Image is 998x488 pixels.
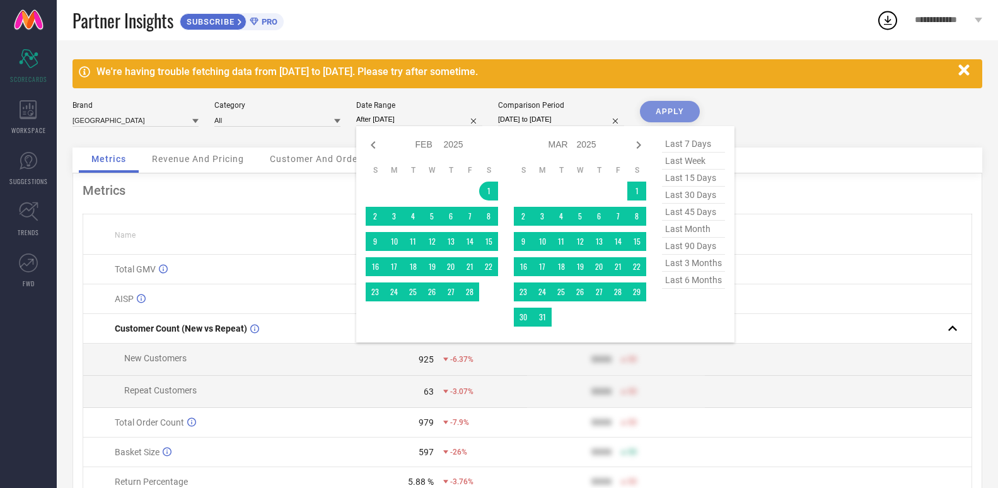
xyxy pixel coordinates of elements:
td: Wed Feb 19 2025 [422,257,441,276]
span: PRO [258,17,277,26]
td: Tue Mar 18 2025 [552,257,571,276]
span: -7.9% [450,418,469,427]
td: Sat Feb 22 2025 [479,257,498,276]
td: Mon Mar 17 2025 [533,257,552,276]
span: WORKSPACE [11,125,46,135]
div: 9999 [591,386,612,397]
td: Wed Mar 12 2025 [571,232,589,251]
span: last week [662,153,725,170]
td: Fri Mar 14 2025 [608,232,627,251]
span: last 7 days [662,136,725,153]
span: SUGGESTIONS [9,177,48,186]
th: Sunday [366,165,385,175]
td: Fri Mar 21 2025 [608,257,627,276]
span: 50 [628,477,637,486]
td: Tue Mar 11 2025 [552,232,571,251]
a: SUBSCRIBEPRO [180,10,284,30]
td: Wed Mar 05 2025 [571,207,589,226]
div: 9999 [591,354,612,364]
td: Fri Feb 14 2025 [460,232,479,251]
span: last 3 months [662,255,725,272]
span: Revenue And Pricing [152,154,244,164]
div: 9999 [591,447,612,457]
td: Sun Mar 09 2025 [514,232,533,251]
td: Wed Mar 26 2025 [571,282,589,301]
div: Date Range [356,101,482,110]
th: Wednesday [571,165,589,175]
span: Repeat Customers [124,385,197,395]
td: Mon Mar 10 2025 [533,232,552,251]
input: Select date range [356,113,482,126]
span: FWD [23,279,35,288]
span: last 45 days [662,204,725,221]
span: 50 [628,418,637,427]
td: Mon Feb 17 2025 [385,257,403,276]
div: 597 [419,447,434,457]
div: 979 [419,417,434,427]
th: Monday [533,165,552,175]
td: Sat Feb 01 2025 [479,182,498,200]
td: Wed Mar 19 2025 [571,257,589,276]
span: Return Percentage [115,477,188,487]
span: -6.37% [450,355,473,364]
td: Sun Mar 23 2025 [514,282,533,301]
td: Sun Feb 09 2025 [366,232,385,251]
span: Basket Size [115,447,160,457]
td: Thu Feb 13 2025 [441,232,460,251]
span: Metrics [91,154,126,164]
td: Tue Feb 04 2025 [403,207,422,226]
th: Monday [385,165,403,175]
td: Tue Mar 25 2025 [552,282,571,301]
td: Wed Feb 12 2025 [422,232,441,251]
th: Friday [608,165,627,175]
td: Fri Feb 28 2025 [460,282,479,301]
div: 63 [424,386,434,397]
span: last month [662,221,725,238]
span: Partner Insights [73,8,173,33]
td: Sat Mar 22 2025 [627,257,646,276]
th: Saturday [627,165,646,175]
td: Thu Mar 13 2025 [589,232,608,251]
span: TRENDS [18,228,39,237]
span: last 90 days [662,238,725,255]
td: Sat Feb 08 2025 [479,207,498,226]
div: Next month [631,137,646,153]
div: Metrics [83,183,972,198]
td: Thu Feb 20 2025 [441,257,460,276]
div: Category [214,101,340,110]
th: Thursday [441,165,460,175]
th: Thursday [589,165,608,175]
td: Sun Mar 30 2025 [514,308,533,327]
td: Fri Mar 07 2025 [608,207,627,226]
td: Thu Mar 20 2025 [589,257,608,276]
th: Friday [460,165,479,175]
div: 9999 [591,477,612,487]
th: Wednesday [422,165,441,175]
td: Wed Feb 05 2025 [422,207,441,226]
td: Sun Feb 16 2025 [366,257,385,276]
td: Fri Feb 21 2025 [460,257,479,276]
span: last 30 days [662,187,725,204]
td: Sun Feb 02 2025 [366,207,385,226]
td: Mon Feb 03 2025 [385,207,403,226]
td: Tue Mar 04 2025 [552,207,571,226]
div: 5.88 % [408,477,434,487]
span: Total Order Count [115,417,184,427]
span: Name [115,231,136,240]
td: Sat Mar 15 2025 [627,232,646,251]
input: Select comparison period [498,113,624,126]
span: Customer Count (New vs Repeat) [115,323,247,334]
div: Comparison Period [498,101,624,110]
td: Tue Feb 11 2025 [403,232,422,251]
th: Sunday [514,165,533,175]
td: Thu Feb 06 2025 [441,207,460,226]
div: 925 [419,354,434,364]
span: AISP [115,294,134,304]
th: Tuesday [552,165,571,175]
td: Sat Mar 01 2025 [627,182,646,200]
div: 9999 [591,417,612,427]
span: -3.07% [450,387,473,396]
span: Total GMV [115,264,156,274]
td: Sat Feb 15 2025 [479,232,498,251]
span: 50 [628,355,637,364]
